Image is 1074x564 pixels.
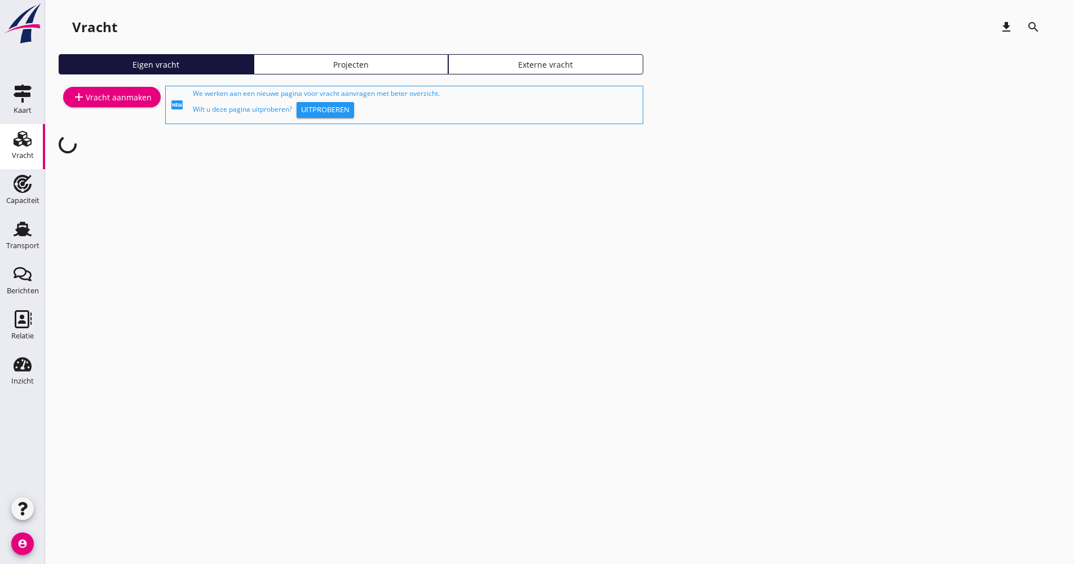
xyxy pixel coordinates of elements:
[259,59,444,70] div: Projecten
[64,59,249,70] div: Eigen vracht
[453,59,638,70] div: Externe vracht
[170,98,184,112] i: fiber_new
[6,197,39,204] div: Capaciteit
[59,54,254,74] a: Eigen vracht
[11,377,34,385] div: Inzicht
[11,332,34,340] div: Relatie
[63,87,161,107] a: Vracht aanmaken
[72,90,86,104] i: add
[301,104,350,116] div: Uitproberen
[448,54,643,74] a: Externe vracht
[297,102,354,118] button: Uitproberen
[193,89,638,121] div: We werken aan een nieuwe pagina voor vracht aanvragen met beter overzicht. Wilt u deze pagina uit...
[1000,20,1013,34] i: download
[72,90,152,104] div: Vracht aanmaken
[6,242,39,249] div: Transport
[2,3,43,45] img: logo-small.a267ee39.svg
[12,152,34,159] div: Vracht
[72,18,117,36] div: Vracht
[14,107,32,114] div: Kaart
[1027,20,1040,34] i: search
[254,54,449,74] a: Projecten
[11,532,34,555] i: account_circle
[7,287,39,294] div: Berichten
